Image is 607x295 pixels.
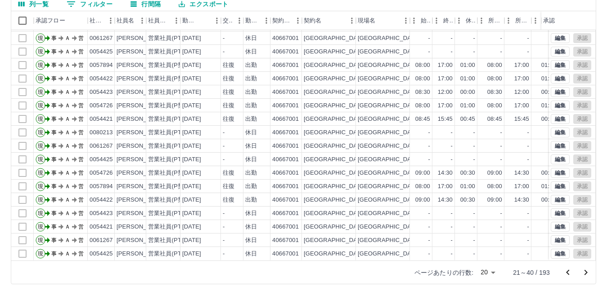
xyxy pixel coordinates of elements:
div: 承認フロー [36,11,65,30]
div: 15:45 [438,115,453,123]
div: [GEOGRAPHIC_DATA] [304,169,366,177]
div: [GEOGRAPHIC_DATA][PERSON_NAME][PERSON_NAME] [358,169,518,177]
text: 営 [78,89,84,95]
div: [GEOGRAPHIC_DATA] [304,88,366,97]
div: - [500,48,502,56]
div: [DATE] [182,155,201,164]
div: 勤務日 [180,11,221,30]
button: 編集 [551,235,570,245]
div: 承認 [541,11,588,30]
div: 契約コード [270,11,302,30]
div: [GEOGRAPHIC_DATA] [304,182,366,191]
div: 40667001 [272,155,299,164]
div: [GEOGRAPHIC_DATA][PERSON_NAME][PERSON_NAME] [358,155,518,164]
div: - [223,128,225,137]
div: 休日 [245,48,257,56]
button: 編集 [551,128,570,137]
text: 事 [51,89,57,95]
div: [PERSON_NAME] [117,142,166,150]
div: [GEOGRAPHIC_DATA][PERSON_NAME][PERSON_NAME] [358,61,518,70]
div: 01:00 [541,101,556,110]
text: Ａ [65,143,70,149]
div: 出勤 [245,115,257,123]
div: - [473,128,475,137]
div: 40667001 [272,34,299,43]
button: 編集 [551,101,570,110]
text: Ａ [65,129,70,136]
text: Ａ [65,89,70,95]
div: 休日 [245,142,257,150]
div: 休日 [245,128,257,137]
div: - [473,155,475,164]
div: - [428,142,430,150]
div: 01:00 [460,101,475,110]
div: 09:00 [415,169,430,177]
div: 出勤 [245,101,257,110]
div: - [428,155,430,164]
div: [DATE] [182,115,201,123]
div: - [428,48,430,56]
div: 17:00 [514,182,529,191]
div: 00:00 [460,88,475,97]
div: 0054726 [90,169,113,177]
div: 40667001 [272,142,299,150]
text: 営 [78,183,84,189]
div: 17:00 [438,75,453,83]
div: 営業社員(PT契約) [148,128,195,137]
div: [GEOGRAPHIC_DATA] [304,34,366,43]
text: 営 [78,35,84,41]
button: メニュー [399,14,413,27]
div: [DATE] [182,196,201,204]
button: 編集 [551,60,570,70]
div: 営業社員(P契約) [148,75,192,83]
text: Ａ [65,35,70,41]
div: 40667001 [272,169,299,177]
button: ソート [198,14,210,27]
text: Ａ [65,75,70,82]
div: - [223,155,225,164]
div: 40667001 [272,48,299,56]
div: 0054423 [90,88,113,97]
text: Ａ [65,170,70,176]
div: [DATE] [182,142,201,150]
div: 17:00 [438,182,453,191]
div: 往復 [223,196,234,204]
text: 現 [38,143,43,149]
div: 14:30 [438,169,453,177]
button: 編集 [551,222,570,232]
button: メニュー [233,14,246,27]
div: 40667001 [272,115,299,123]
div: 0054726 [90,101,113,110]
text: 営 [78,62,84,68]
div: 営業社員(P契約) [148,101,192,110]
div: [PERSON_NAME] [117,101,166,110]
div: [PERSON_NAME] [117,196,166,204]
div: 08:00 [487,182,502,191]
text: 営 [78,116,84,122]
div: - [527,155,529,164]
div: 12:00 [438,88,453,97]
text: 事 [51,62,57,68]
div: 40667001 [272,182,299,191]
div: 往復 [223,169,234,177]
div: 営業社員(PT契約) [148,142,195,150]
div: - [451,48,453,56]
button: 編集 [551,181,570,191]
button: 編集 [551,195,570,205]
text: 現 [38,35,43,41]
div: 00:00 [541,88,556,97]
text: 事 [51,48,57,55]
div: [GEOGRAPHIC_DATA] [304,61,366,70]
div: 40667001 [272,88,299,97]
div: 40667001 [272,196,299,204]
div: 08:00 [415,182,430,191]
div: 所定開始 [488,11,503,30]
div: 17:00 [438,101,453,110]
text: 営 [78,102,84,109]
text: 事 [51,156,57,163]
text: Ａ [65,62,70,68]
div: - [473,34,475,43]
div: [DATE] [182,88,201,97]
div: 出勤 [245,182,257,191]
div: 社員区分 [148,11,170,30]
